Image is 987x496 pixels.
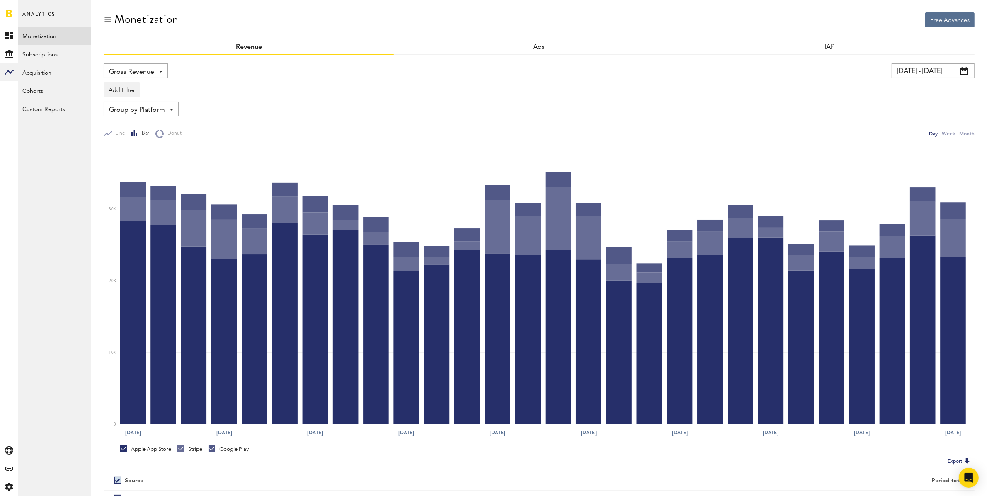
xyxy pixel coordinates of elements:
div: Month [959,129,975,138]
span: Bar [138,130,149,137]
text: [DATE] [763,429,779,436]
a: Custom Reports [18,99,91,118]
a: Ads [533,44,545,51]
text: [DATE] [490,429,505,436]
text: 0 [114,422,116,426]
span: Donut [164,130,182,137]
text: [DATE] [398,429,414,436]
div: Week [942,129,955,138]
div: Apple App Store [120,445,171,453]
a: Monetization [18,27,91,45]
a: IAP [825,44,834,51]
a: Cohorts [18,81,91,99]
span: Group by Platform [109,103,165,117]
a: Subscriptions [18,45,91,63]
div: Google Play [209,445,249,453]
div: Source [125,477,143,484]
button: Add Filter [104,82,140,97]
div: Day [929,129,938,138]
a: Revenue [236,44,262,51]
div: Monetization [114,12,179,26]
text: 10K [109,351,116,355]
text: [DATE] [308,429,323,436]
text: [DATE] [854,429,870,436]
div: Period total [550,477,965,484]
span: Gross Revenue [109,65,154,79]
text: [DATE] [945,429,961,436]
text: [DATE] [672,429,688,436]
span: Line [112,130,125,137]
text: 30K [109,207,116,211]
a: Acquisition [18,63,91,81]
text: [DATE] [581,429,597,436]
img: Export [962,457,972,467]
text: [DATE] [125,429,141,436]
div: Stripe [177,445,202,453]
span: Support [17,6,47,13]
button: Export [945,456,975,467]
text: 20K [109,279,116,283]
text: [DATE] [216,429,232,436]
span: Analytics [22,9,55,27]
div: Open Intercom Messenger [959,468,979,488]
button: Free Advances [925,12,975,27]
